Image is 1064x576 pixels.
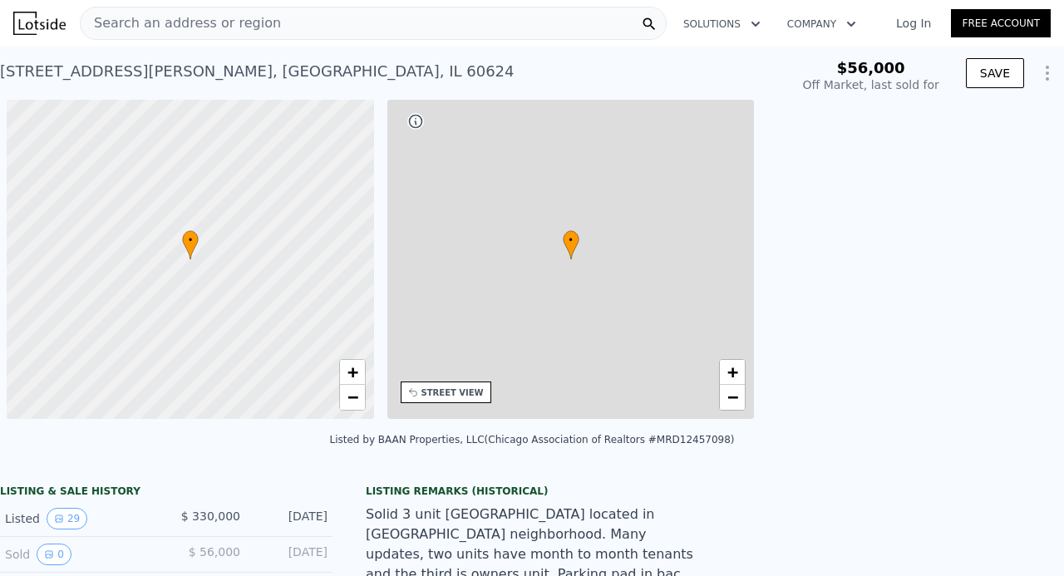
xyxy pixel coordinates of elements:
[563,230,579,259] div: •
[347,362,357,382] span: +
[563,233,579,248] span: •
[720,360,745,385] a: Zoom in
[47,508,87,529] button: View historical data
[340,385,365,410] a: Zoom out
[181,510,240,523] span: $ 330,000
[254,508,328,529] div: [DATE]
[189,545,240,559] span: $ 56,000
[340,360,365,385] a: Zoom in
[81,13,281,33] span: Search an address or region
[720,385,745,410] a: Zoom out
[329,434,734,446] div: Listed by BAAN Properties, LLC (Chicago Association of Realtors #MRD12457098)
[803,76,939,93] div: Off Market, last sold for
[966,58,1024,88] button: SAVE
[13,12,66,35] img: Lotside
[837,59,905,76] span: $56,000
[347,386,357,407] span: −
[421,386,484,399] div: STREET VIEW
[366,485,698,498] div: Listing Remarks (Historical)
[670,9,774,39] button: Solutions
[951,9,1051,37] a: Free Account
[182,230,199,259] div: •
[727,386,738,407] span: −
[37,544,71,565] button: View historical data
[254,544,328,565] div: [DATE]
[774,9,869,39] button: Company
[1031,57,1064,90] button: Show Options
[727,362,738,382] span: +
[876,15,951,32] a: Log In
[182,233,199,248] span: •
[5,508,153,529] div: Listed
[5,544,153,565] div: Sold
